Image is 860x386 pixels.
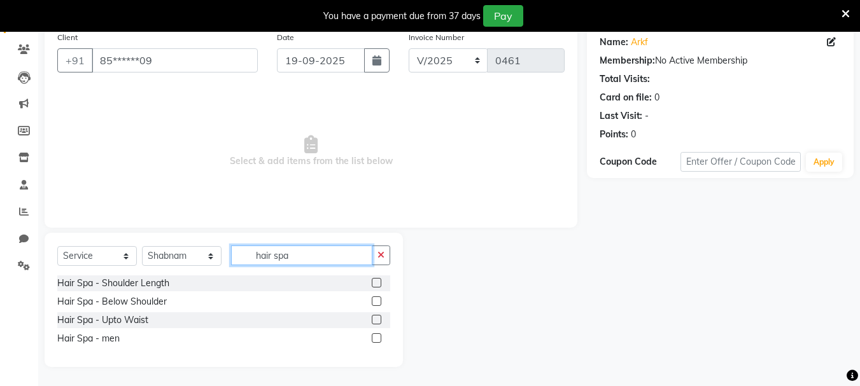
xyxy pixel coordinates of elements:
input: Search by Name/Mobile/Email/Code [92,48,258,72]
input: Search or Scan [231,245,372,265]
div: No Active Membership [600,54,841,67]
div: Coupon Code [600,155,680,169]
button: Apply [806,153,842,172]
span: Select & add items from the list below [57,88,565,215]
div: Card on file: [600,91,652,104]
div: Hair Spa - Shoulder Length [57,277,169,290]
div: Hair Spa - Below Shoulder [57,295,167,308]
div: Total Visits: [600,72,650,86]
button: +91 [57,48,93,72]
div: Points: [600,128,628,141]
div: Hair Spa - men [57,332,120,345]
button: Pay [483,5,523,27]
div: 0 [654,91,659,104]
div: Hair Spa - Upto Waist [57,314,148,327]
label: Invoice Number [409,32,464,43]
label: Client [57,32,78,43]
label: Date [277,32,294,43]
div: - [645,109,649,123]
input: Enter Offer / Coupon Code [680,152,801,172]
div: Name: [600,36,628,49]
div: Membership: [600,54,655,67]
div: You have a payment due from 37 days [323,10,481,23]
div: Last Visit: [600,109,642,123]
div: 0 [631,128,636,141]
a: Arkf [631,36,648,49]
